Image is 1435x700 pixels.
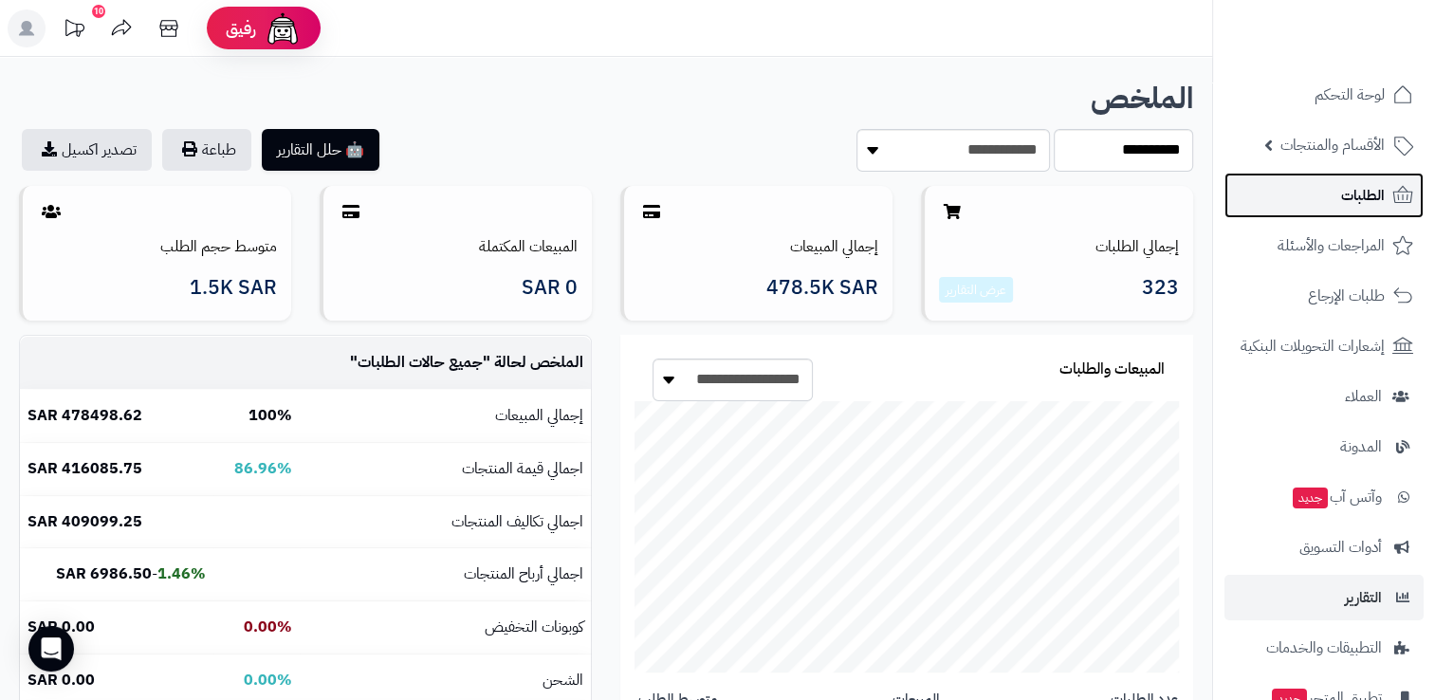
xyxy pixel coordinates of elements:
a: أدوات التسويق [1224,525,1424,570]
span: وآتس آب [1291,484,1382,510]
b: 409099.25 SAR [28,510,142,533]
b: 0.00 SAR [28,616,95,638]
a: المبيعات المكتملة [479,235,578,258]
a: المراجعات والأسئلة [1224,223,1424,268]
b: 86.96% [234,457,292,480]
a: تصدير اكسيل [22,129,152,171]
a: وآتس آبجديد [1224,474,1424,520]
span: إشعارات التحويلات البنكية [1241,333,1385,359]
a: المدونة [1224,424,1424,470]
span: 0 SAR [522,277,578,299]
span: جميع حالات الطلبات [358,351,483,374]
b: 0.00% [244,669,292,691]
td: كوبونات التخفيض [300,601,591,654]
span: رفيق [226,17,256,40]
a: متوسط حجم الطلب [160,235,277,258]
a: الطلبات [1224,173,1424,218]
td: - [20,548,213,600]
button: 🤖 حلل التقارير [262,129,379,171]
b: الملخص [1091,76,1193,120]
b: 416085.75 SAR [28,457,142,480]
a: التقارير [1224,575,1424,620]
td: اجمالي تكاليف المنتجات [300,496,591,548]
span: العملاء [1345,383,1382,410]
div: Open Intercom Messenger [28,626,74,672]
span: لوحة التحكم [1315,82,1385,108]
a: لوحة التحكم [1224,72,1424,118]
a: طلبات الإرجاع [1224,273,1424,319]
a: التطبيقات والخدمات [1224,625,1424,671]
b: 0.00 SAR [28,669,95,691]
b: 6986.50 SAR [56,562,152,585]
td: اجمالي قيمة المنتجات [300,443,591,495]
a: إجمالي المبيعات [790,235,878,258]
span: الأقسام والمنتجات [1280,132,1385,158]
button: طباعة [162,129,251,171]
img: ai-face.png [264,9,302,47]
div: 10 [92,5,105,18]
span: طلبات الإرجاع [1308,283,1385,309]
span: أدوات التسويق [1299,534,1382,561]
td: الملخص لحالة " " [300,337,591,389]
span: التقارير [1345,584,1382,611]
a: إجمالي الطلبات [1095,235,1179,258]
span: المدونة [1340,433,1382,460]
span: المراجعات والأسئلة [1278,232,1385,259]
span: 1.5K SAR [190,277,277,299]
span: الطلبات [1341,182,1385,209]
a: إشعارات التحويلات البنكية [1224,323,1424,369]
b: 1.46% [157,562,206,585]
a: تحديثات المنصة [50,9,98,52]
td: اجمالي أرباح المنتجات [300,548,591,600]
a: عرض التقارير [946,280,1006,300]
b: 478498.62 SAR [28,404,142,427]
a: العملاء [1224,374,1424,419]
span: 323 [1142,277,1179,304]
span: التطبيقات والخدمات [1266,635,1382,661]
b: 100% [248,404,292,427]
h3: المبيعات والطلبات [1059,361,1165,378]
td: إجمالي المبيعات [300,390,591,442]
span: جديد [1293,488,1328,508]
span: 478.5K SAR [766,277,878,299]
b: 0.00% [244,616,292,638]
